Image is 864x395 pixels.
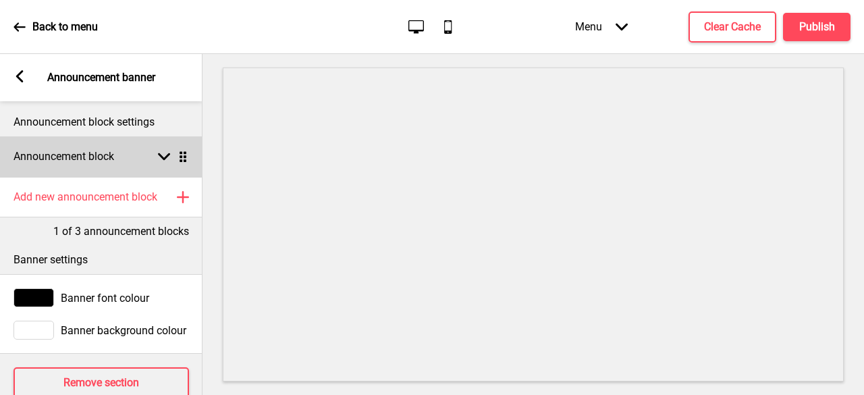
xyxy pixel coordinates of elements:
[704,20,761,34] h4: Clear Cache
[562,7,641,47] div: Menu
[61,324,186,337] span: Banner background colour
[63,375,139,390] h4: Remove section
[13,253,189,267] p: Banner settings
[61,292,149,305] span: Banner font colour
[13,321,189,340] div: Banner background colour
[13,288,189,307] div: Banner font colour
[13,115,189,130] p: Announcement block settings
[688,11,776,43] button: Clear Cache
[53,224,189,239] p: 1 of 3 announcement blocks
[783,13,850,41] button: Publish
[799,20,835,34] h4: Publish
[13,149,114,164] h4: Announcement block
[13,9,98,45] a: Back to menu
[32,20,98,34] p: Back to menu
[47,70,155,85] p: Announcement banner
[13,190,157,205] h4: Add new announcement block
